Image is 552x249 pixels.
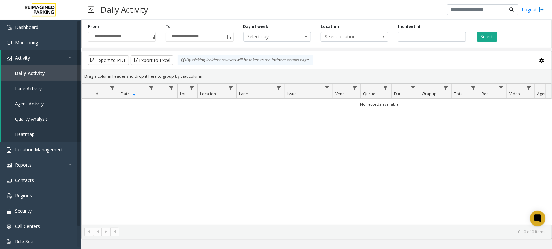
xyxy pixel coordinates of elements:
a: Id Filter Menu [108,84,117,92]
a: Date Filter Menu [147,84,156,92]
img: 'icon' [7,56,12,61]
img: 'icon' [7,163,12,168]
a: Queue Filter Menu [381,84,390,92]
span: Call Centers [15,223,40,229]
a: Agent Activity [1,96,81,111]
span: Contacts [15,177,34,183]
span: Video [509,91,520,97]
span: Monitoring [15,39,38,46]
span: Select day... [244,32,297,41]
span: Dashboard [15,24,38,30]
span: Heatmap [15,131,34,137]
img: 'icon' [7,178,12,183]
label: Incident Id [398,24,420,30]
button: Export to Excel [131,55,173,65]
span: Rule Sets [15,238,34,244]
a: Lane Activity [1,81,81,96]
label: From [88,24,99,30]
span: Lane [239,91,248,97]
a: Activity [1,50,81,65]
label: To [166,24,171,30]
span: Daily Activity [15,70,45,76]
span: Wrapup [422,91,437,97]
span: Security [15,208,32,214]
img: 'icon' [7,224,12,229]
span: Location Management [15,146,63,153]
img: 'icon' [7,147,12,153]
label: Day of week [243,24,269,30]
a: Wrapup Filter Menu [441,84,450,92]
div: Data table [82,84,552,224]
img: 'icon' [7,40,12,46]
span: Agent [537,91,548,97]
img: 'icon' [7,209,12,214]
a: Heatmap [1,127,81,142]
span: Toggle popup [226,32,233,41]
a: Lot Filter Menu [187,84,196,92]
span: H [160,91,163,97]
a: Daily Activity [1,65,81,81]
kendo-pager-info: 0 - 0 of 0 items [123,229,545,235]
a: Rec. Filter Menu [497,84,505,92]
span: Issue [287,91,297,97]
span: Toggle popup [148,32,155,41]
img: 'icon' [7,25,12,30]
a: Issue Filter Menu [323,84,331,92]
button: Export to PDF [88,55,129,65]
div: By clicking Incident row you will be taken to the incident details page. [178,55,313,65]
span: Quality Analysis [15,116,48,122]
a: Video Filter Menu [524,84,533,92]
a: Vend Filter Menu [350,84,359,92]
a: Dur Filter Menu [409,84,418,92]
button: Select [477,32,497,42]
img: 'icon' [7,239,12,244]
a: H Filter Menu [167,84,176,92]
span: Location [200,91,216,97]
span: Activity [15,55,30,61]
img: logout [539,6,544,13]
span: Date [121,91,129,97]
img: infoIcon.svg [181,58,186,63]
img: pageIcon [88,2,94,18]
span: Vend [335,91,345,97]
span: Select location... [321,32,375,41]
span: Lane Activity [15,85,42,91]
span: Queue [363,91,375,97]
span: Id [95,91,98,97]
span: Lot [180,91,186,97]
span: Total [454,91,464,97]
a: Total Filter Menu [469,84,478,92]
a: Location Filter Menu [226,84,235,92]
span: Reports [15,162,32,168]
h3: Daily Activity [98,2,151,18]
span: Rec. [482,91,489,97]
a: Logout [522,6,544,13]
a: Lane Filter Menu [275,84,283,92]
span: Agent Activity [15,101,44,107]
img: 'icon' [7,193,12,199]
div: Drag a column header and drop it here to group by that column [82,71,552,82]
a: Quality Analysis [1,111,81,127]
label: Location [321,24,339,30]
span: Regions [15,192,32,199]
span: Sortable [132,91,137,97]
span: Dur [394,91,401,97]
